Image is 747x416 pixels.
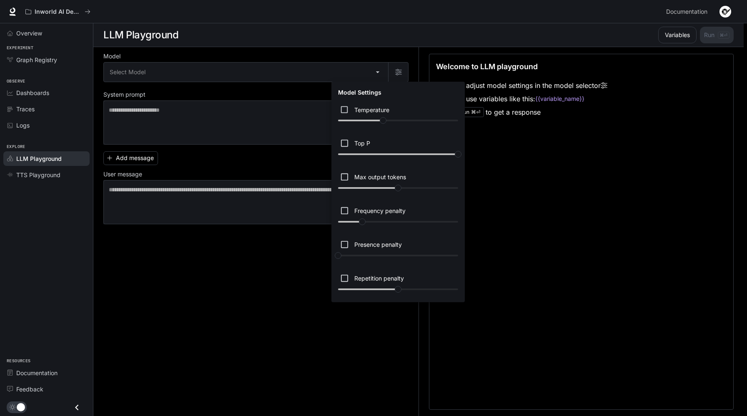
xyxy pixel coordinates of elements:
div: Penalizes new tokens based on whether they appear in the prompt or the generated text so far. Val... [335,268,461,299]
div: Maintains diversity and naturalness by considering only the tokens with the highest cumulative pr... [335,133,461,164]
p: Repetition penalty [354,274,404,283]
p: Frequency penalty [354,206,406,215]
p: Top P [354,139,370,148]
p: Presence penalty [354,240,402,249]
div: Controls the creativity and randomness of the response. Higher values (e.g., 0.8) result in more ... [335,100,461,130]
div: Penalizes new tokens based on their existing frequency in the generated text. Higher values decre... [335,201,461,231]
div: Sets the maximum number of tokens (words or subwords) in the generated output. Directly controls ... [335,167,461,198]
p: Temperature [354,105,389,114]
div: Penalizes new tokens based on whether they appear in the generated text so far. Higher values inc... [335,235,461,265]
p: Max output tokens [354,173,406,181]
h6: Model Settings [335,85,385,100]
